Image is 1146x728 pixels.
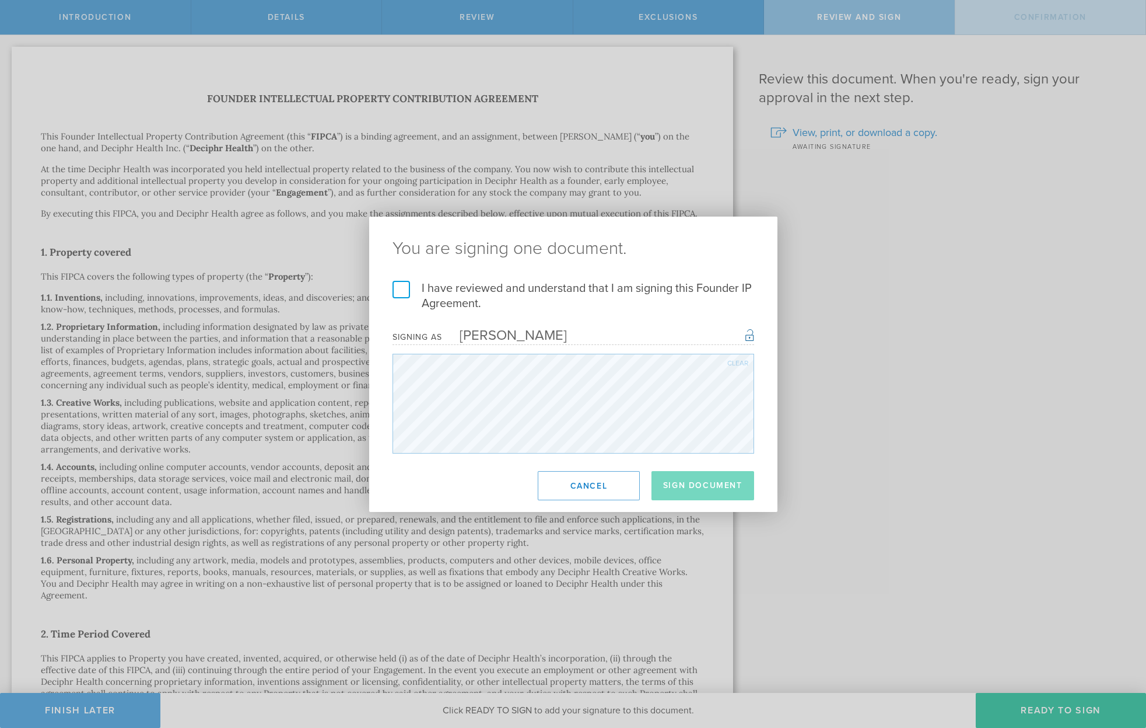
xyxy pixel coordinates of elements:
button: Cancel [538,471,640,500]
button: Sign Document [651,471,754,500]
label: I have reviewed and understand that I am signing this Founder IP Agreement. [392,281,754,311]
ng-pluralize: You are signing one document. [392,240,754,257]
div: Signing as [392,332,442,342]
div: [PERSON_NAME] [442,327,567,344]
